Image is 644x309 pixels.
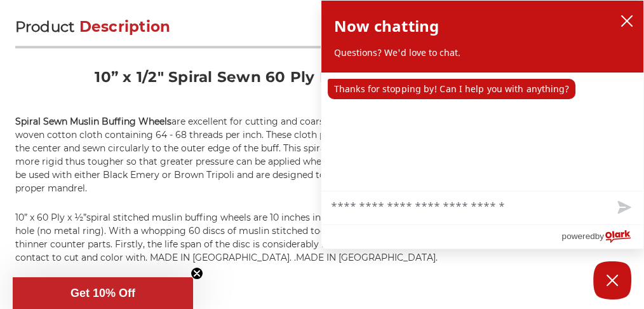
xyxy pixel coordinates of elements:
div: Get 10% OffClose teaser [13,277,193,309]
button: Close teaser [191,267,203,280]
span: powered [561,228,594,244]
p: 10” x 60 Ply x ½”spiral stitched muslin buffing wheels are 10 inches in diameter, contain 60 disc... [15,211,629,264]
strong: Spiral Sewn Muslin Buffing Wheels [15,116,171,127]
div: chat [321,72,643,191]
h2: Now chatting [334,13,439,39]
button: Send message [603,191,643,224]
h2: 10” x 1/2" Spiral Sewn 60 Ply Muslin Cotton Buffing Wheel [15,67,629,96]
p: Questions? We'd love to chat. [334,46,631,59]
p: are excellent for cutting and coarse buffing. Each spiral stitched buff starts with premium musli... [15,115,629,195]
span: Product [15,18,75,36]
p: Thanks for stopping by! Can I help you with anything? [328,79,575,99]
button: close chatbox [617,11,637,31]
span: by [595,228,604,244]
a: Powered by Olark [561,225,643,249]
span: Get 10% Off [70,287,135,299]
span: Description [79,18,171,36]
button: Close Chatbox [593,261,631,299]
